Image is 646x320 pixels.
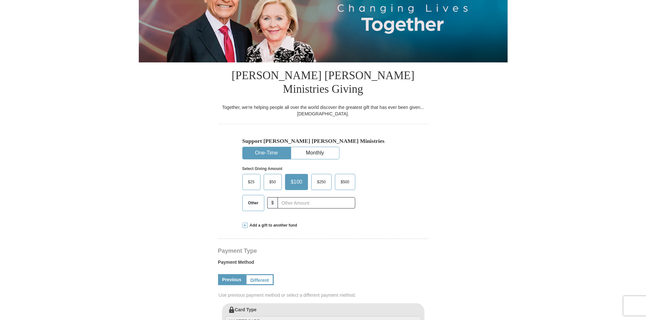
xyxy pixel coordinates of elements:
[242,166,282,171] strong: Select Giving Amount
[218,62,428,104] h1: [PERSON_NAME] [PERSON_NAME] Ministries Giving
[243,147,290,159] button: One-Time
[246,274,274,285] a: Different
[266,177,279,187] span: $50
[337,177,353,187] span: $500
[247,223,297,228] span: Add a gift to another fund
[278,197,355,208] input: Other Amount
[267,197,278,208] span: $
[291,147,339,159] button: Monthly
[218,259,428,269] label: Payment Method
[245,177,258,187] span: $25
[219,292,429,298] span: Use previous payment method or select a different payment method.
[245,198,262,208] span: Other
[314,177,329,187] span: $250
[218,104,428,117] div: Together, we're helping people all over the world discover the greatest gift that has ever been g...
[242,138,404,144] h5: Support [PERSON_NAME] [PERSON_NAME] Ministries
[288,177,306,187] span: $100
[218,248,428,253] h4: Payment Type
[218,274,246,285] a: Previous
